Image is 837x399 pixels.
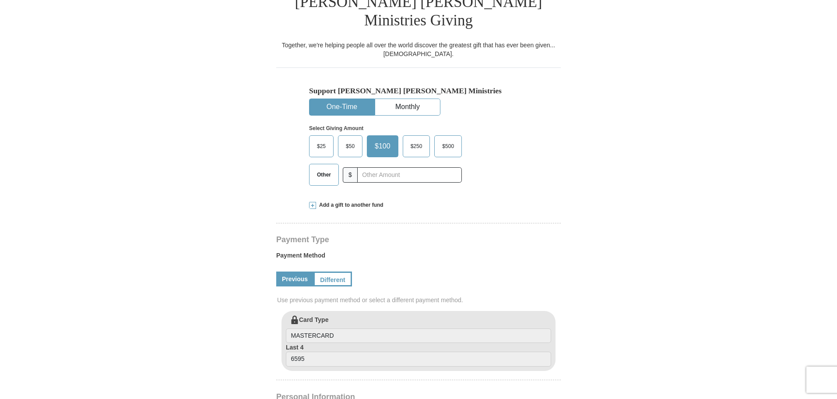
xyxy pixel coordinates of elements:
[343,167,358,183] span: $
[316,201,383,209] span: Add a gift to another fund
[286,352,551,367] input: Last 4
[276,236,561,243] h4: Payment Type
[286,343,551,367] label: Last 4
[357,167,462,183] input: Other Amount
[309,86,528,95] h5: Support [PERSON_NAME] [PERSON_NAME] Ministries
[309,99,374,115] button: One-Time
[286,328,551,343] input: Card Type
[370,140,395,153] span: $100
[313,272,352,286] a: Different
[375,99,440,115] button: Monthly
[277,296,562,304] span: Use previous payment method or select a different payment method.
[313,168,335,181] span: Other
[406,140,427,153] span: $250
[309,125,363,131] strong: Select Giving Amount
[341,140,359,153] span: $50
[276,272,313,286] a: Previous
[276,41,561,58] div: Together, we're helping people all over the world discover the greatest gift that has ever been g...
[276,251,561,264] label: Payment Method
[313,140,330,153] span: $25
[438,140,458,153] span: $500
[286,315,551,343] label: Card Type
